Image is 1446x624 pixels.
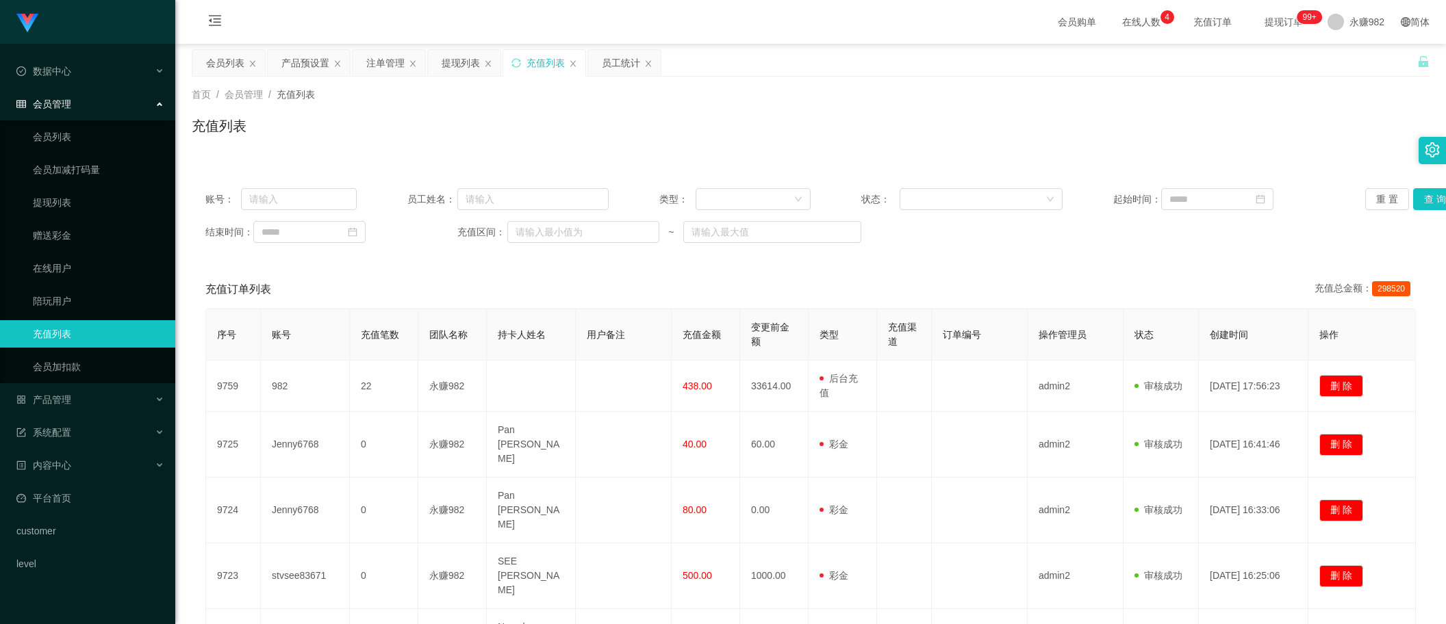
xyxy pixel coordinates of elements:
td: [DATE] 17:56:23 [1199,361,1308,412]
td: 永赚982 [418,361,487,412]
span: 充值列表 [277,89,315,100]
i: 图标: profile [16,460,26,470]
td: admin2 [1028,478,1124,543]
td: 0 [350,478,418,543]
span: 80.00 [683,504,707,515]
span: 类型： [659,192,696,207]
i: 图标: sync [511,58,521,68]
i: 图标: calendar [1256,194,1265,204]
span: 状态： [861,192,900,207]
div: 员工统计 [602,50,640,76]
a: 会员加扣款 [33,353,164,380]
span: 充值笔数 [361,329,399,340]
span: 订单编号 [943,329,981,340]
i: 图标: close [484,60,492,68]
span: / [268,89,271,100]
input: 请输入 [457,188,609,210]
td: 9759 [206,361,261,412]
span: 用户备注 [587,329,625,340]
i: 图标: unlock [1417,55,1430,68]
div: 注单管理 [366,50,405,76]
span: 充值区间： [457,225,507,239]
span: 充值订单 [1187,17,1239,27]
span: 首页 [192,89,211,100]
td: 永赚982 [418,478,487,543]
td: 9725 [206,412,261,478]
div: 充值总金额： [1315,281,1416,298]
div: 会员列表 [206,50,244,76]
a: 会员列表 [33,123,164,151]
td: Jenny6768 [261,412,350,478]
button: 删 除 [1319,565,1363,587]
span: 298520 [1372,281,1410,296]
span: 在线人数 [1115,17,1167,27]
span: 彩金 [820,570,848,581]
td: Pan [PERSON_NAME] [487,412,576,478]
input: 请输入 [241,188,357,210]
td: [DATE] 16:33:06 [1199,478,1308,543]
span: 变更前金额 [751,322,789,347]
td: 982 [261,361,350,412]
i: 图标: close [333,60,342,68]
td: admin2 [1028,412,1124,478]
span: 会员管理 [225,89,263,100]
button: 重 置 [1365,188,1409,210]
i: 图标: calendar [348,227,357,237]
span: 审核成功 [1134,570,1182,581]
span: 彩金 [820,439,848,450]
i: 图标: down [794,195,802,205]
button: 删 除 [1319,499,1363,521]
i: 图标: down [1046,195,1054,205]
a: 陪玩用户 [33,287,164,315]
span: 审核成功 [1134,380,1182,391]
span: 数据中心 [16,66,71,77]
td: 永赚982 [418,412,487,478]
span: 创建时间 [1210,329,1248,340]
td: stvsee83671 [261,543,350,609]
td: 0 [350,543,418,609]
span: 团队名称 [429,329,468,340]
td: 0 [350,412,418,478]
td: 1000.00 [740,543,809,609]
i: 图标: close [644,60,652,68]
sup: 282 [1297,10,1321,24]
span: 系统配置 [16,427,71,438]
span: 后台充值 [820,373,858,398]
span: 充值渠道 [888,322,917,347]
span: 账号 [272,329,291,340]
span: 操作 [1319,329,1339,340]
p: 4 [1165,10,1169,24]
a: 会员加减打码量 [33,156,164,183]
span: 结束时间： [205,225,253,239]
td: 0.00 [740,478,809,543]
span: ~ [659,225,683,239]
td: 永赚982 [418,543,487,609]
span: 审核成功 [1134,439,1182,450]
a: customer [16,517,164,545]
span: 会员管理 [16,99,71,109]
i: 图标: close [409,60,417,68]
a: 提现列表 [33,189,164,216]
span: 内容中心 [16,460,71,471]
td: Pan [PERSON_NAME] [487,478,576,543]
span: 438.00 [683,380,712,391]
button: 删 除 [1319,434,1363,456]
h1: 充值列表 [192,116,246,136]
span: 类型 [820,329,839,340]
td: 22 [350,361,418,412]
span: 账号： [205,192,241,207]
a: level [16,550,164,577]
span: 提现订单 [1258,17,1310,27]
a: 在线用户 [33,255,164,282]
span: 彩金 [820,504,848,515]
button: 删 除 [1319,375,1363,397]
i: 图标: table [16,99,26,109]
span: 操作管理员 [1039,329,1087,340]
span: 审核成功 [1134,504,1182,515]
i: 图标: form [16,428,26,437]
input: 请输入最大值 [683,221,861,243]
i: 图标: close [249,60,257,68]
span: 500.00 [683,570,712,581]
i: 图标: global [1401,17,1410,27]
td: 9723 [206,543,261,609]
